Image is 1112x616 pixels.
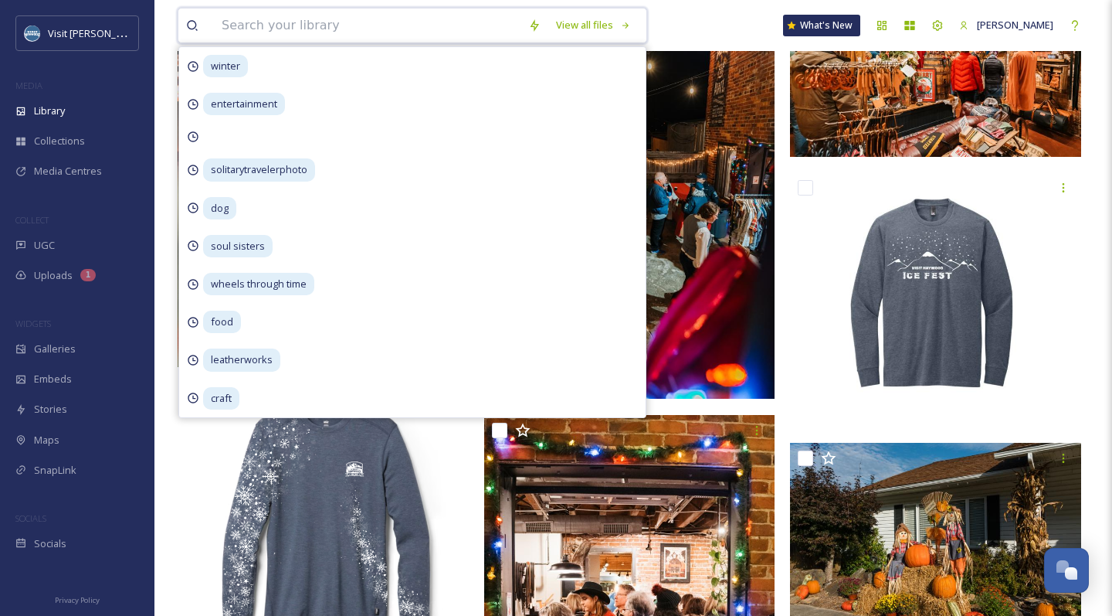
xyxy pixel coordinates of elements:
[34,342,76,356] span: Galleries
[34,463,76,478] span: SnapLink
[203,197,236,220] span: dog
[15,512,46,524] span: SOCIALS
[15,80,42,91] span: MEDIA
[34,104,65,118] span: Library
[203,387,239,410] span: craft
[203,235,273,257] span: soul sisters
[203,349,280,371] span: leatherworks
[25,26,40,41] img: images.png
[203,273,314,295] span: wheels through time
[203,93,285,115] span: entertainment
[977,18,1053,32] span: [PERSON_NAME]
[1044,548,1089,593] button: Open Chat
[34,134,85,148] span: Collections
[34,268,73,283] span: Uploads
[15,214,49,226] span: COLLECT
[203,311,241,333] span: food
[34,164,102,179] span: Media Centres
[80,269,96,281] div: 1
[34,536,66,551] span: Socials
[203,55,248,77] span: winter
[951,10,1061,40] a: [PERSON_NAME]
[34,238,55,253] span: UGC
[214,9,520,43] input: Search your library
[203,158,315,181] span: solitarytravelerphoto
[55,590,100,608] a: Privacy Policy
[55,595,100,605] span: Privacy Policy
[783,15,860,36] a: What's New
[48,26,146,40] span: Visit [PERSON_NAME]
[34,402,67,417] span: Stories
[548,10,639,40] a: View all files
[790,172,1081,427] img: IFW Shirts nAVY.jpg
[34,433,59,448] span: Maps
[15,318,51,329] span: WIDGETS
[34,372,72,386] span: Embeds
